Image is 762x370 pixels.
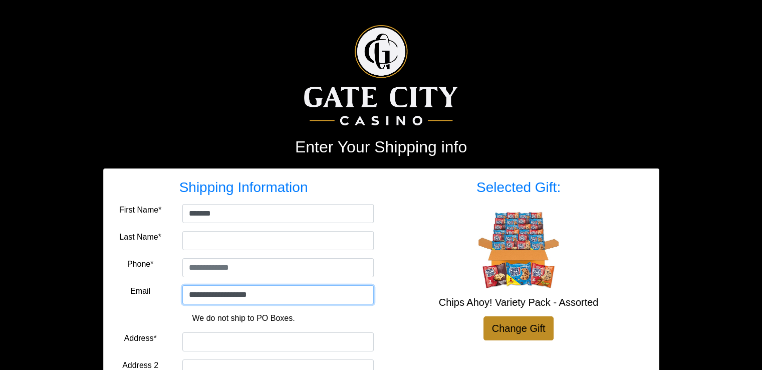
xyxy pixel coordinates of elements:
[119,231,161,243] label: Last Name*
[130,285,150,297] label: Email
[483,316,554,340] a: Change Gift
[124,332,157,344] label: Address*
[389,179,649,196] h3: Selected Gift:
[304,25,458,125] img: Logo
[389,296,649,308] h5: Chips Ahoy! Variety Pack - Assorted
[119,204,161,216] label: First Name*
[121,312,366,324] p: We do not ship to PO Boxes.
[103,137,659,156] h2: Enter Your Shipping info
[127,258,154,270] label: Phone*
[114,179,374,196] h3: Shipping Information
[478,208,559,288] img: Chips Ahoy! Variety Pack - Assorted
